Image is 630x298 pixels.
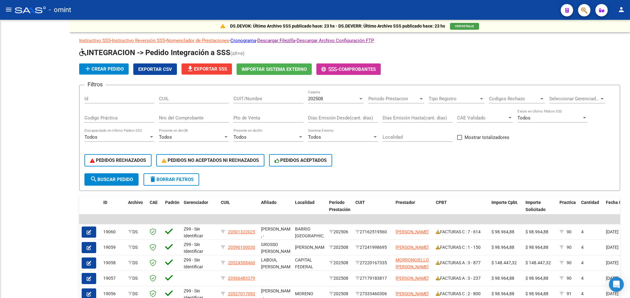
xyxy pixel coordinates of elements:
div: 202508 [329,290,350,297]
span: INTEGRACION -> Pedido Integración a SSS [79,48,230,57]
span: - [321,67,339,72]
span: CAE [150,200,158,205]
button: Crear Pedido [79,63,129,75]
span: Localidad [295,200,315,205]
span: Mostrar totalizadores [465,134,509,141]
span: 90 [567,245,572,250]
span: 202508 [308,96,323,101]
div: 202508 [329,244,350,251]
button: VER DETALLE [450,23,479,30]
span: LABOIA, [PERSON_NAME] , - [261,257,294,277]
div: DS [128,259,145,266]
datatable-header-cell: Importe Solicitado [523,196,557,223]
div: 19056 [103,290,123,297]
span: Todos [517,115,530,121]
span: Buscar Pedido [90,177,133,182]
span: [DATE] [606,276,619,281]
span: Codigos Rechazo [489,96,539,101]
div: 27220167335 [355,259,391,266]
span: Archivo [128,200,143,205]
datatable-header-cell: Gerenciador [181,196,218,223]
a: Descargar Archivo Configuración FTP [297,38,374,43]
span: BARRIO [GEOGRAPHIC_DATA] [295,227,337,239]
datatable-header-cell: Padrón [163,196,181,223]
div: 202508 [329,275,350,282]
div: 19060 [103,228,123,235]
span: Exportar CSV [138,67,172,72]
button: Importar Sistema Externo [237,63,312,75]
div: FACTURAS A : 3 - 877 [436,259,486,266]
span: 4 [581,260,584,265]
span: [DATE] [606,291,619,296]
div: 202506 [329,228,350,235]
span: Todos [234,134,246,140]
h3: Filtros [84,80,106,89]
span: Z99 - Sin Identificar [184,242,203,254]
span: GROSSO [PERSON_NAME] , - [261,242,294,261]
span: [PERSON_NAME] [295,245,328,250]
span: $ 148.447,32 [525,260,551,265]
span: Seleccionar Gerenciador [549,96,599,101]
span: $ 98.964,88 [491,245,514,250]
button: Exportar CSV [133,63,177,75]
span: Exportar SSS [186,66,227,72]
span: [PERSON_NAME] [396,291,429,296]
span: Prestador [396,200,415,205]
span: CAE Validado [457,115,507,121]
span: $ 98.964,88 [525,291,548,296]
datatable-header-cell: CUIT [353,196,393,223]
span: [PERSON_NAME] , - [261,227,294,239]
span: [DATE] [606,229,619,234]
span: PEDIDOS ACEPTADOS [275,158,327,163]
span: $ 98.964,88 [491,276,514,281]
span: Z99 - Sin Identificar [184,227,203,239]
div: 19058 [103,259,123,266]
button: PEDIDOS ACEPTADOS [269,154,332,166]
div: DS [128,244,145,251]
span: VER DETALLE [455,24,474,28]
span: PEDIDOS NO ACEPTADOS NI RECHAZADOS [162,158,259,163]
div: DS [128,275,145,282]
div: 27333460306 [355,290,391,297]
span: $ 98.964,88 [525,245,548,250]
a: Descargar Filezilla [257,38,295,43]
span: Fecha Cpbt [606,200,628,205]
span: Importe Solicitado [525,200,546,212]
span: Comprobantes [339,67,376,72]
span: 20524508460 [228,260,255,265]
span: MORENO [295,291,313,296]
a: Instructivo SSS [79,38,111,43]
span: [DATE] [606,260,619,265]
span: PEDIDOS RECHAZADOS [90,158,146,163]
mat-icon: search [90,175,97,183]
div: FACTURAS C : 1 - 150 [436,244,486,251]
span: $ 98.964,88 [525,276,548,281]
div: 19057 [103,275,123,282]
datatable-header-cell: Período Prestación [327,196,353,223]
mat-icon: person [618,6,625,13]
span: (alt+e) [230,50,245,56]
span: Todos [159,134,172,140]
button: -Comprobantes [316,63,381,75]
p: - - - - - [79,37,620,44]
div: 27162519560 [355,228,391,235]
span: 91 [567,291,572,296]
span: CUIT [355,200,365,205]
datatable-header-cell: Archivo [126,196,147,223]
button: PEDIDOS RECHAZADOS [84,154,152,166]
span: Z99 - Sin Identificar [184,257,203,270]
span: 4 [581,229,584,234]
span: MORRONGIELLO [PERSON_NAME] [396,257,429,270]
span: 20527017093 [228,291,255,296]
button: Borrar Filtros [144,173,199,186]
span: Tipo Registro [429,96,479,101]
span: Padrón [165,200,179,205]
span: Período Prestación [329,200,350,212]
datatable-header-cell: Cantidad [579,196,603,223]
span: Importar Sistema Externo [242,67,307,72]
datatable-header-cell: Importe Cpbt. [489,196,523,223]
a: Instructivo Reversión SSS [112,38,165,43]
datatable-header-cell: Prestador [393,196,433,223]
span: [PERSON_NAME] [396,229,429,234]
div: FACTURAS A : 3 - 237 [436,275,486,282]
